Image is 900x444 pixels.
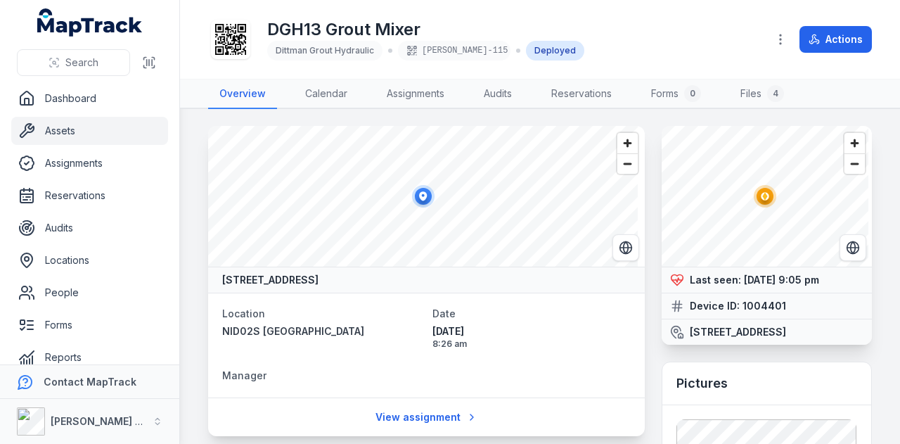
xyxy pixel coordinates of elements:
button: Switch to Satellite View [612,234,639,261]
a: View assignment [366,404,487,431]
strong: 1004401 [742,299,786,313]
strong: Last seen: [690,273,741,287]
div: Deployed [526,41,584,61]
div: 4 [767,85,784,102]
a: Reports [11,343,168,372]
strong: [STREET_ADDRESS] [690,325,786,339]
button: Zoom out [844,153,865,174]
button: Zoom out [617,153,638,174]
button: Actions [799,26,872,53]
strong: Contact MapTrack [44,376,136,388]
span: Manager [222,369,266,381]
a: Audits [11,214,168,242]
time: 07/09/2025, 9:05:46 pm [744,274,819,286]
span: NID02S [GEOGRAPHIC_DATA] [222,325,364,337]
strong: [PERSON_NAME] Group [51,415,166,427]
strong: [STREET_ADDRESS] [222,273,319,287]
button: Zoom in [844,133,865,153]
h3: Pictures [676,374,728,393]
span: [DATE] 9:05 pm [744,274,819,286]
div: 0 [684,85,701,102]
a: People [11,279,168,307]
a: Assignments [375,80,456,109]
a: MapTrack [37,8,143,37]
a: Forms [11,311,168,339]
canvas: Map [662,126,868,267]
a: Audits [472,80,523,109]
a: Locations [11,246,168,274]
a: Reservations [11,182,168,210]
span: [DATE] [432,324,631,338]
a: Overview [208,80,277,109]
span: Search [65,56,98,70]
canvas: Map [208,126,638,267]
span: 8:26 am [432,338,631,350]
span: Date [432,307,456,319]
a: Assignments [11,149,168,177]
strong: Device ID: [690,299,740,313]
span: Location [222,307,265,319]
a: Files4 [729,80,795,109]
button: Zoom in [617,133,638,153]
span: Dittman Grout Hydraulic [276,45,374,56]
button: Switch to Satellite View [840,234,866,261]
h1: DGH13 Grout Mixer [267,18,584,41]
a: Reservations [540,80,623,109]
a: NID02S [GEOGRAPHIC_DATA] [222,324,421,338]
a: Dashboard [11,84,168,113]
div: [PERSON_NAME]-115 [398,41,510,61]
a: Calendar [294,80,359,109]
a: Assets [11,117,168,145]
a: Forms0 [640,80,712,109]
time: 08/09/2025, 8:26:50 am [432,324,631,350]
button: Search [17,49,130,76]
